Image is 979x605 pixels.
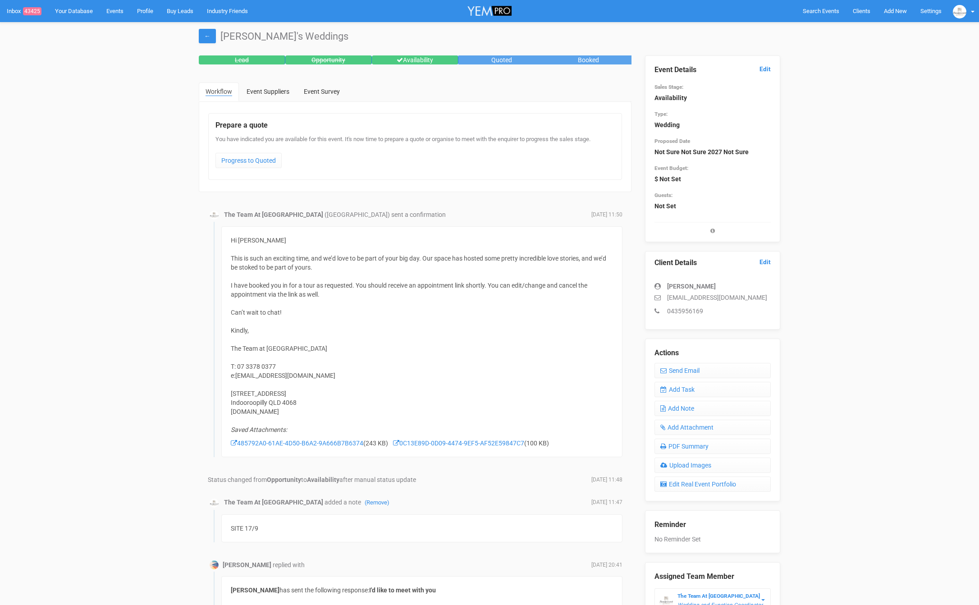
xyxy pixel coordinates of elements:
[654,511,771,544] div: No Reminder Set
[393,440,524,447] a: 0C13E89D-0D09-4474-9EF5-AF52E59847C7
[654,94,687,101] strong: Availability
[199,55,285,64] div: Lead
[231,587,279,594] b: [PERSON_NAME]
[231,440,363,447] a: 485792A0-61AE-4D50-B6A2-9A666B7B6374
[223,561,271,568] strong: [PERSON_NAME]
[307,476,339,483] strong: Availability
[803,8,839,14] span: Search Events
[654,520,771,530] legend: Reminder
[215,135,615,173] div: You have indicated you are available for this event. It's now time to prepare a quote or organise...
[199,31,780,42] h1: [PERSON_NAME]'s Weddings
[654,65,771,75] legend: Event Details
[654,420,771,435] a: Add Attachment
[325,211,446,218] span: ([GEOGRAPHIC_DATA]) sent a confirmation
[231,440,388,447] span: (243 KB)
[654,121,680,128] strong: Wedding
[591,476,622,484] span: [DATE] 11:48
[677,593,760,599] strong: The Team At [GEOGRAPHIC_DATA]
[210,499,219,508] img: BGLogo.jpg
[210,560,219,569] img: Profile Image
[231,426,287,433] i: Saved Attachments:
[393,440,549,447] span: (100 KB)
[654,192,672,198] small: Guests:
[654,458,771,473] a: Upload Images
[325,499,389,506] span: added a note
[884,8,907,14] span: Add New
[654,111,668,117] small: Type:
[365,499,389,506] a: (Remove)
[297,82,347,101] a: Event Survey
[759,65,771,73] a: Edit
[654,363,771,378] a: Send Email
[654,293,771,302] p: [EMAIL_ADDRESS][DOMAIN_NAME]
[199,29,216,43] a: ←
[215,120,615,131] legend: Prepare a quote
[654,202,676,210] strong: Not Set
[654,258,771,268] legend: Client Details
[215,153,282,168] a: Progress to Quoted
[654,439,771,454] a: PDF Summary
[240,82,296,101] a: Event Suppliers
[654,477,771,492] a: Edit Real Event Portfolio
[224,499,323,506] strong: The Team At [GEOGRAPHIC_DATA]
[654,84,683,90] small: Sales Stage:
[545,55,631,64] div: Booked
[654,165,688,171] small: Event Budget:
[23,7,41,15] span: 43425
[285,55,372,64] div: Opportunity
[372,55,458,64] div: Availability
[667,283,716,290] strong: [PERSON_NAME]
[221,514,622,542] div: SITE 17/9
[654,382,771,397] a: Add Task
[221,226,622,457] div: Hi [PERSON_NAME] This is such an exciting time, and we’d love to be part of your big day. Our spa...
[458,55,545,64] div: Quoted
[267,476,301,483] strong: Opportunity
[953,5,966,18] img: BGLogo.jpg
[273,561,305,568] span: replied with
[654,307,771,316] p: 0435956169
[369,587,436,594] b: I'd like to meet with you
[591,561,622,569] span: [DATE] 20:41
[199,82,239,101] a: Workflow
[210,211,219,220] img: BGLogo.jpg
[208,476,416,483] span: Status changed from to after manual status update
[654,572,771,582] legend: Assigned Team Member
[224,211,323,218] strong: The Team At [GEOGRAPHIC_DATA]
[591,211,622,219] span: [DATE] 11:50
[654,175,681,183] strong: $ Not Set
[853,8,870,14] span: Clients
[654,148,749,156] strong: Not Sure Not Sure 2027 Not Sure
[654,138,690,144] small: Proposed Date
[654,401,771,416] a: Add Note
[591,499,622,506] span: [DATE] 11:47
[654,348,771,358] legend: Actions
[759,258,771,266] a: Edit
